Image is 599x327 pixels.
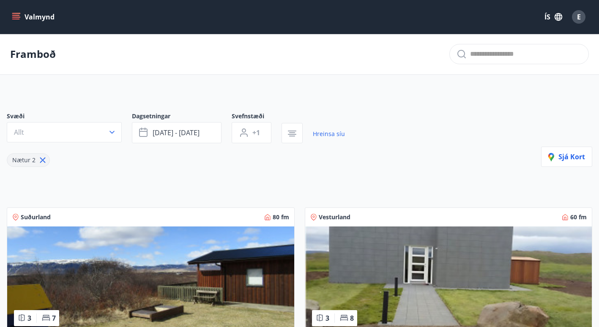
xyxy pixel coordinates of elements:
[10,9,58,25] button: menu
[52,313,56,323] span: 7
[273,213,289,221] span: 80 fm
[7,112,132,122] span: Svæði
[21,213,51,221] span: Suðurland
[252,128,260,137] span: +1
[319,213,350,221] span: Vesturland
[14,128,24,137] span: Allt
[541,147,592,167] button: Sjá kort
[540,9,567,25] button: ÍS
[132,112,232,122] span: Dagsetningar
[132,122,222,143] button: [DATE] - [DATE]
[153,128,200,137] span: [DATE] - [DATE]
[232,122,271,143] button: +1
[570,213,587,221] span: 60 fm
[10,47,56,61] p: Framboð
[7,122,122,142] button: Allt
[577,12,581,22] span: E
[7,153,50,167] div: Nætur 2
[350,313,354,323] span: 8
[569,7,589,27] button: E
[232,112,282,122] span: Svefnstæði
[313,125,345,143] a: Hreinsa síu
[325,313,329,323] span: 3
[12,156,36,164] span: Nætur 2
[548,152,585,161] span: Sjá kort
[27,313,31,323] span: 3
